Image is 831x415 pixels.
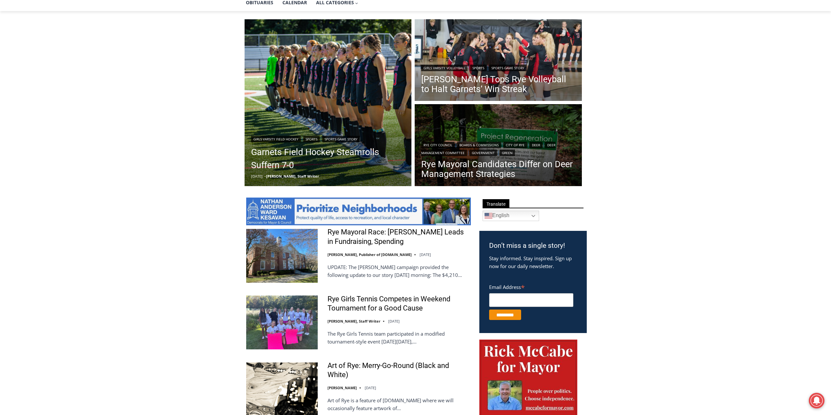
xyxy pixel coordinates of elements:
[328,252,412,257] a: [PERSON_NAME], Publisher of [DOMAIN_NAME]
[245,19,412,186] img: (PHOTO: The Rye Field Hockey team lined up before a game on September 20, 2025. Credit: Maureen T...
[415,19,582,103] img: (PHOTO: The Rye Volleyball team from a win on September 27, 2025. Credit: Tatia Chkheidze.)
[421,140,575,156] div: | | | | | |
[457,142,501,148] a: Boards & Commissions
[245,19,412,186] a: Read More Garnets Field Hockey Steamrolls Suffern 7-0
[5,66,87,81] h4: [PERSON_NAME] Read Sanctuary Fall Fest: [DATE]
[303,136,320,142] a: Sports
[470,150,497,156] a: Government
[421,65,468,71] a: Girls Varsity Volleyball
[165,0,309,63] div: "[PERSON_NAME] and I covered the [DATE] Parade, which was a really eye opening experience as I ha...
[328,295,471,313] a: Rye Girls Tennis Competes in Weekend Tournament for a Good Cause
[483,211,539,221] a: English
[489,280,573,292] label: Email Address
[483,199,509,208] span: Translate
[157,63,316,81] a: Intern @ [DOMAIN_NAME]
[503,142,527,148] a: City of Rye
[69,19,94,54] div: Co-sponsored by Westchester County Parks
[76,55,79,62] div: 6
[328,385,357,390] a: [PERSON_NAME]
[421,142,455,148] a: Rye City Council
[388,319,400,324] time: [DATE]
[415,104,582,188] img: (PHOTO: The Rye Nature Center maintains two fenced deer exclosure areas to keep deer out and allo...
[246,229,318,282] img: Rye Mayoral Race: Henderson Leads in Fundraising, Spending
[264,174,266,179] span: –
[500,150,515,156] a: Green
[328,361,471,380] a: Art of Rye: Merry-Go-Round (Black and White)
[421,63,575,71] div: | |
[251,174,263,179] time: [DATE]
[328,396,471,412] p: Art of Rye is a feature of [DOMAIN_NAME] where we will occasionally feature artwork of…
[420,252,431,257] time: [DATE]
[266,174,319,179] a: [PERSON_NAME], Staff Writer
[251,146,405,172] a: Garnets Field Hockey Steamrolls Suffern 7-0
[251,135,405,142] div: | |
[489,65,527,71] a: Sports Game Story
[530,142,542,148] a: Deer
[470,65,487,71] a: Sports
[489,254,577,270] p: Stay informed. Stay inspired. Sign up now for our daily newsletter.
[328,263,471,279] p: UPDATE: The [PERSON_NAME] campaign provided the following update to our story [DATE] morning: The...
[171,65,303,80] span: Intern @ [DOMAIN_NAME]
[69,55,72,62] div: 1
[421,159,575,179] a: Rye Mayoral Candidates Differ on Deer Management Strategies
[0,0,65,65] img: s_800_29ca6ca9-f6cc-433c-a631-14f6620ca39b.jpeg
[485,212,492,220] img: en
[489,241,577,251] h3: Don’t miss a single story!
[365,385,376,390] time: [DATE]
[415,19,582,103] a: Read More Somers Tops Rye Volleyball to Halt Garnets’ Win Streak
[251,136,301,142] a: Girls Varsity Field Hockey
[328,319,380,324] a: [PERSON_NAME], Staff Writer
[328,228,471,246] a: Rye Mayoral Race: [PERSON_NAME] Leads in Fundraising, Spending
[421,74,575,94] a: [PERSON_NAME] Tops Rye Volleyball to Halt Garnets’ Win Streak
[322,136,360,142] a: Sports Game Story
[415,104,582,188] a: Read More Rye Mayoral Candidates Differ on Deer Management Strategies
[246,295,318,349] img: Rye Girls Tennis Competes in Weekend Tournament for a Good Cause
[0,65,98,81] a: [PERSON_NAME] Read Sanctuary Fall Fest: [DATE]
[328,330,471,345] p: The Rye Girls Tennis team participated in a modified tournament-style event [DATE][DATE],…
[73,55,75,62] div: /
